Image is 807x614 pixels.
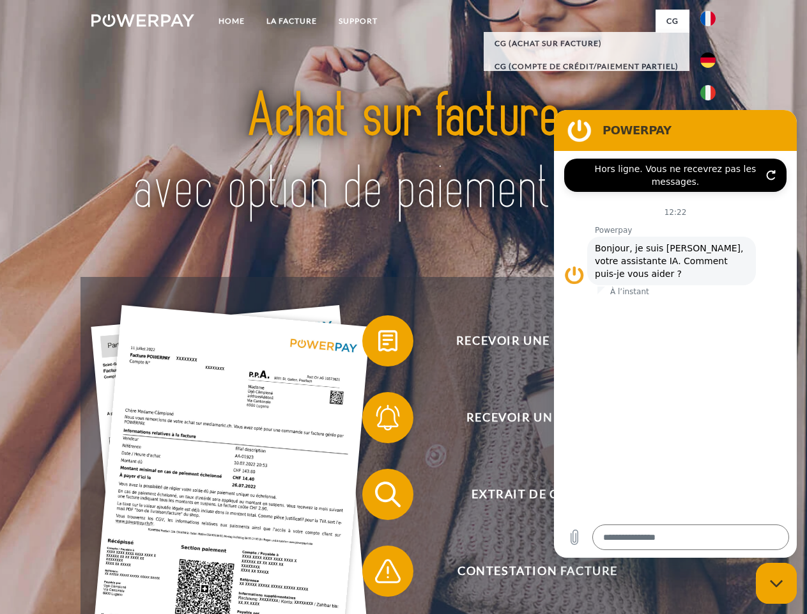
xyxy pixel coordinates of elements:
img: it [700,85,716,100]
a: CG [656,10,689,33]
a: Support [328,10,388,33]
a: LA FACTURE [256,10,328,33]
span: Recevoir un rappel? [381,392,694,443]
span: Recevoir une facture ? [381,315,694,366]
button: Extrait de compte [362,469,695,520]
span: Extrait de compte [381,469,694,520]
img: title-powerpay_fr.svg [122,61,685,245]
iframe: Fenêtre de messagerie [554,110,797,558]
button: Recevoir un rappel? [362,392,695,443]
button: Contestation Facture [362,546,695,597]
img: qb_search.svg [372,478,404,510]
img: de [700,52,716,68]
img: fr [700,11,716,26]
button: Recevoir une facture ? [362,315,695,366]
span: Contestation Facture [381,546,694,597]
iframe: Bouton de lancement de la fenêtre de messagerie, conversation en cours [756,563,797,604]
a: CG (Compte de crédit/paiement partiel) [484,55,689,78]
img: logo-powerpay-white.svg [91,14,194,27]
img: qb_bell.svg [372,402,404,434]
a: Home [208,10,256,33]
a: CG (achat sur facture) [484,32,689,55]
img: qb_bill.svg [372,325,404,357]
img: qb_warning.svg [372,555,404,587]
